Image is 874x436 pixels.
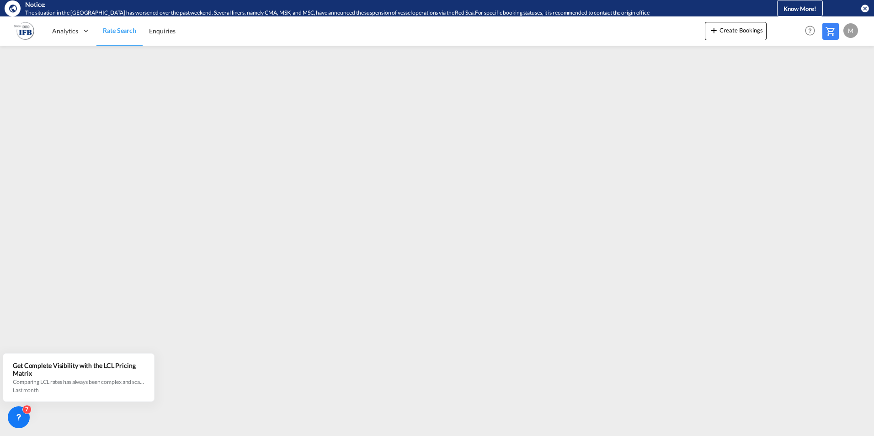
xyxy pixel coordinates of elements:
[843,23,858,38] div: M
[783,5,816,12] span: Know More!
[46,16,96,46] div: Analytics
[709,25,719,36] md-icon: icon-plus 400-fg
[52,27,78,36] span: Analytics
[103,27,136,34] span: Rate Search
[14,21,34,41] img: b628ab10256c11eeb52753acbc15d091.png
[25,9,740,17] div: The situation in the Red Sea has worsened over the past weekend. Several liners, namely CMA, MSK,...
[143,16,182,46] a: Enquiries
[149,27,176,35] span: Enquiries
[802,23,818,38] span: Help
[802,23,822,39] div: Help
[860,4,869,13] button: icon-close-circle
[8,4,17,13] md-icon: icon-earth
[705,22,767,40] button: icon-plus 400-fgCreate Bookings
[96,16,143,46] a: Rate Search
